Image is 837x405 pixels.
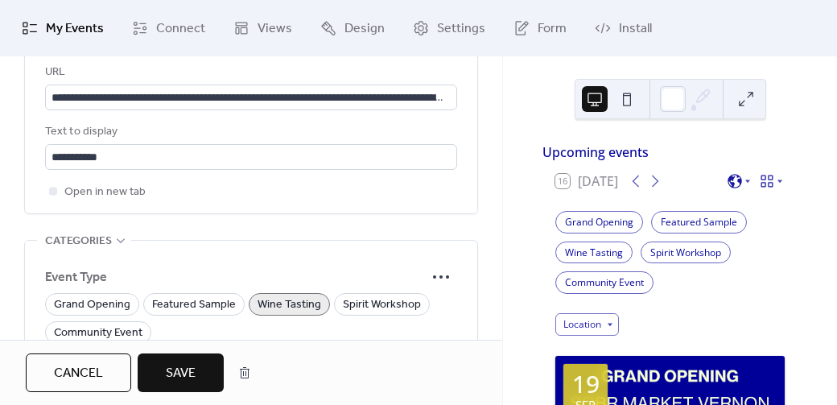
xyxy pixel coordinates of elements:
[258,295,321,315] span: Wine Tasting
[152,295,236,315] span: Featured Sample
[10,6,116,50] a: My Events
[45,122,454,142] div: Text to display
[45,268,425,287] span: Event Type
[542,143,798,162] div: Upcoming events
[343,295,421,315] span: Spirit Workshop
[401,6,497,50] a: Settings
[120,6,217,50] a: Connect
[54,324,142,343] span: Community Event
[45,232,112,251] span: Categories
[555,211,643,233] div: Grand Opening
[308,6,397,50] a: Design
[344,19,385,39] span: Design
[641,242,731,264] div: Spirit Workshop
[221,6,304,50] a: Views
[46,19,104,39] span: My Events
[583,6,664,50] a: Install
[572,372,600,396] div: 19
[64,183,146,202] span: Open in new tab
[54,364,103,383] span: Cancel
[555,242,633,264] div: Wine Tasting
[538,19,567,39] span: Form
[437,19,485,39] span: Settings
[54,295,130,315] span: Grand Opening
[258,19,292,39] span: Views
[26,353,131,392] button: Cancel
[166,364,196,383] span: Save
[156,19,205,39] span: Connect
[555,271,654,294] div: Community Event
[138,353,224,392] button: Save
[619,19,652,39] span: Install
[651,211,747,233] div: Featured Sample
[501,6,579,50] a: Form
[45,63,454,82] div: URL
